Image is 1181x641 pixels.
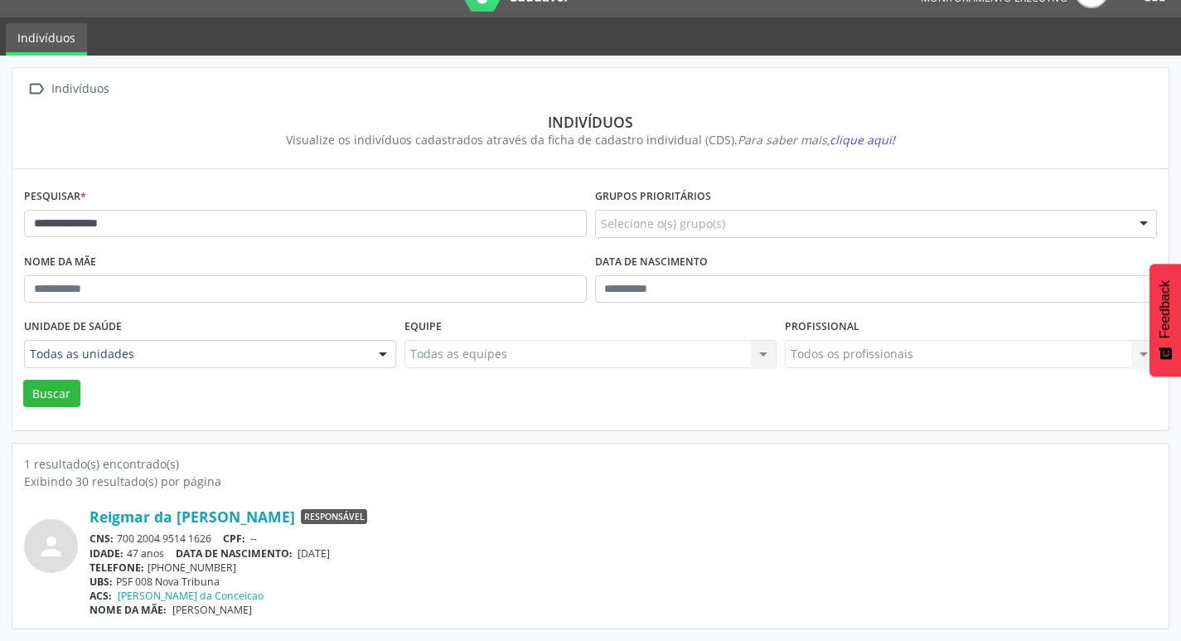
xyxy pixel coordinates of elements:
[90,603,167,617] span: NOME DA MÃE:
[24,184,86,210] label: Pesquisar
[36,131,1145,148] div: Visualize os indivíduos cadastrados através da ficha de cadastro individual (CDS).
[30,346,362,362] span: Todas as unidades
[36,113,1145,131] div: Indivíduos
[24,250,96,275] label: Nome da mãe
[90,546,123,561] span: IDADE:
[301,509,367,524] span: Responsável
[90,546,1157,561] div: 47 anos
[90,532,114,546] span: CNS:
[90,561,144,575] span: TELEFONE:
[785,314,859,340] label: Profissional
[738,132,895,148] i: Para saber mais,
[1150,264,1181,376] button: Feedback - Mostrar pesquisa
[24,77,48,101] i: 
[24,77,112,101] a:  Indivíduos
[90,575,1157,589] div: PSF 008 Nova Tribuna
[830,132,895,148] span: clique aqui!
[90,532,1157,546] div: 700 2004 9514 1626
[176,546,293,561] span: DATA DE NASCIMENTO:
[48,77,112,101] div: Indivíduos
[24,314,122,340] label: Unidade de saúde
[601,215,725,232] span: Selecione o(s) grupo(s)
[223,532,245,546] span: CPF:
[250,532,257,546] span: --
[118,589,264,603] a: [PERSON_NAME] da Conceicao
[595,250,708,275] label: Data de nascimento
[24,455,1157,473] div: 1 resultado(s) encontrado(s)
[404,314,442,340] label: Equipe
[23,380,80,408] button: Buscar
[90,507,295,526] a: Reigmar da [PERSON_NAME]
[90,589,112,603] span: ACS:
[6,23,87,56] a: Indivíduos
[90,575,113,589] span: UBS:
[1158,280,1173,338] span: Feedback
[595,184,711,210] label: Grupos prioritários
[90,561,1157,575] div: [PHONE_NUMBER]
[298,546,330,561] span: [DATE]
[24,473,1157,490] div: Exibindo 30 resultado(s) por página
[172,603,252,617] span: [PERSON_NAME]
[36,532,66,561] i: person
